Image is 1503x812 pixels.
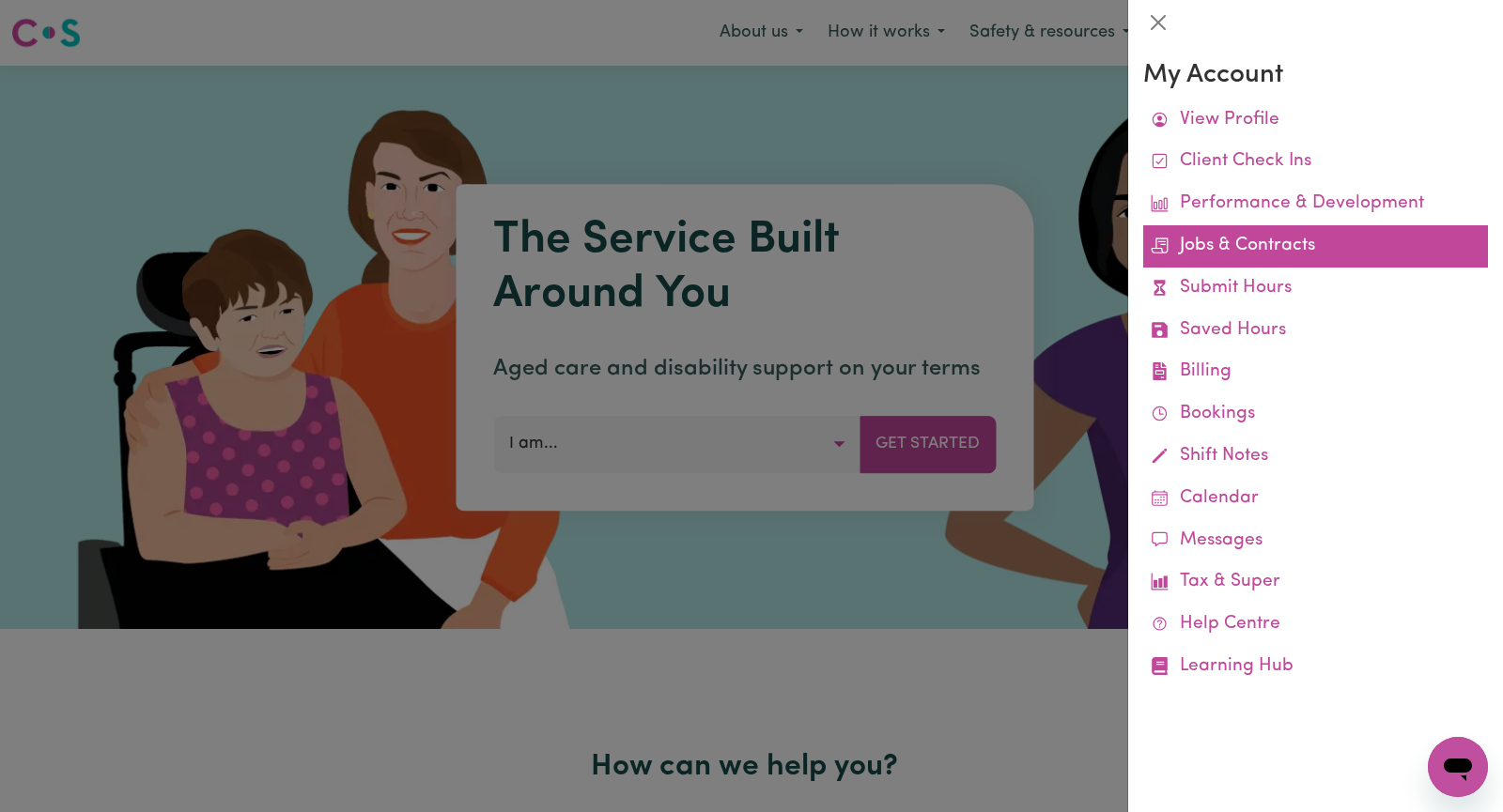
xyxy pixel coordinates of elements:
[1143,183,1488,225] a: Performance & Development
[1143,60,1488,92] h3: My Account
[1143,100,1488,142] a: View Profile
[1143,8,1173,38] button: Close
[1143,478,1488,520] a: Calendar
[1143,393,1488,436] a: Bookings
[1143,141,1488,183] a: Client Check Ins
[1143,436,1488,478] a: Shift Notes
[1143,561,1488,604] a: Tax & Super
[1143,604,1488,646] a: Help Centre
[1143,268,1488,310] a: Submit Hours
[1143,646,1488,688] a: Learning Hub
[1143,225,1488,268] a: Jobs & Contracts
[1143,520,1488,562] a: Messages
[1143,351,1488,393] a: Billing
[1428,737,1488,797] iframe: Button to launch messaging window
[1143,310,1488,352] a: Saved Hours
